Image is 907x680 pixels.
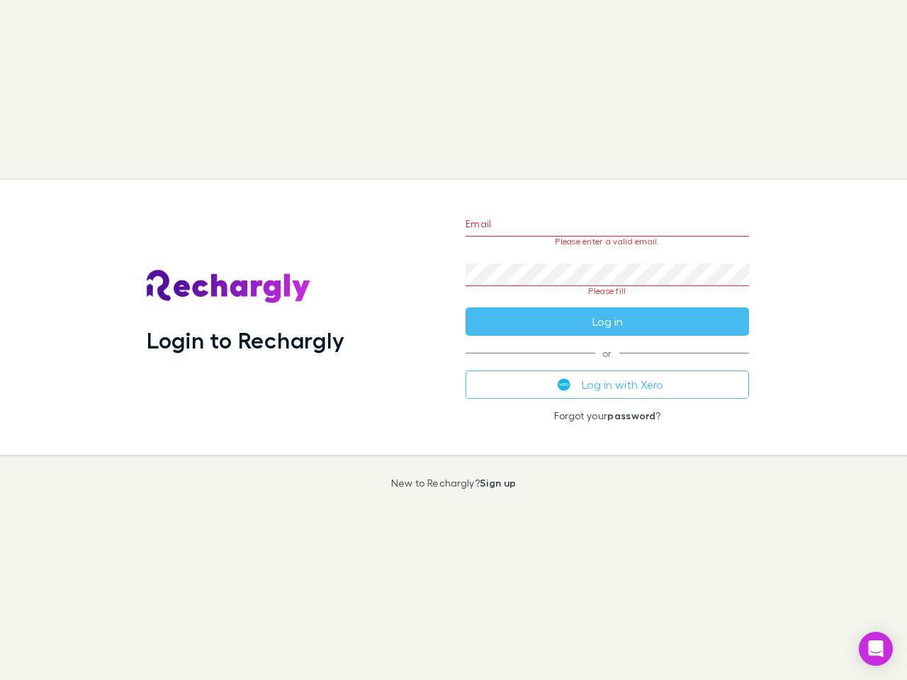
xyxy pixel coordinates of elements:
img: Rechargly's Logo [147,270,311,304]
p: Forgot your ? [466,410,749,421]
a: Sign up [480,477,516,489]
p: New to Rechargly? [391,477,517,489]
a: password [607,409,655,421]
div: Open Intercom Messenger [859,632,893,666]
button: Log in [466,307,749,336]
p: Please enter a valid email. [466,237,749,246]
span: or [466,353,749,353]
button: Log in with Xero [466,370,749,399]
p: Please fill [466,286,749,296]
img: Xero's logo [558,378,570,391]
h1: Login to Rechargly [147,327,344,353]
